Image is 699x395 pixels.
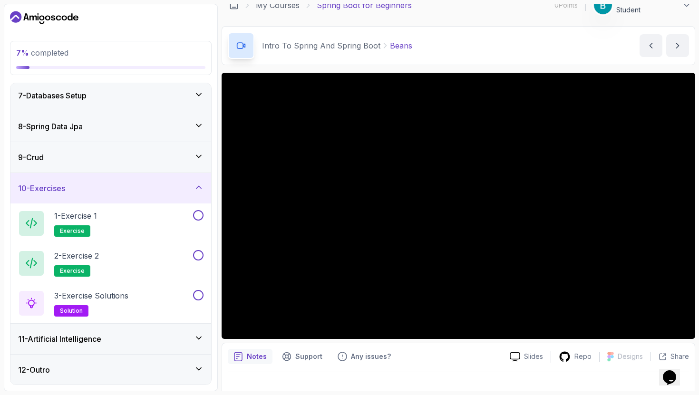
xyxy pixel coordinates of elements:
span: solution [60,307,83,315]
button: Support button [276,349,328,364]
h3: 7 - Databases Setup [18,90,87,101]
a: Dashboard [10,10,78,25]
p: Any issues? [351,352,391,361]
button: 7-Databases Setup [10,80,211,111]
span: exercise [60,227,85,235]
button: next content [666,34,689,57]
button: 12-Outro [10,355,211,385]
h3: 8 - Spring Data Jpa [18,121,83,132]
button: previous content [640,34,662,57]
h3: 11 - Artificial Intelligence [18,333,101,345]
p: 3 - Exercise Solutions [54,290,128,301]
button: 2-Exercise 2exercise [18,250,204,277]
button: Feedback button [332,349,397,364]
iframe: chat widget [659,357,689,385]
span: 7 % [16,48,29,58]
button: notes button [228,349,272,364]
a: Slides [502,352,551,362]
p: Intro To Spring And Spring Boot [262,40,380,51]
p: Student [616,5,678,15]
h3: 9 - Crud [18,152,44,163]
button: 1-Exercise 1exercise [18,210,204,237]
h3: 12 - Outro [18,364,50,376]
span: completed [16,48,68,58]
p: Share [670,352,689,361]
button: 8-Spring Data Jpa [10,111,211,142]
h3: 10 - Exercises [18,183,65,194]
button: 3-Exercise Solutionssolution [18,290,204,317]
span: exercise [60,267,85,275]
p: 0 Points [554,0,578,10]
button: Share [650,352,689,361]
p: Designs [618,352,643,361]
p: Slides [524,352,543,361]
p: Beans [390,40,412,51]
button: 10-Exercises [10,173,211,203]
p: 2 - Exercise 2 [54,250,99,261]
button: 11-Artificial Intelligence [10,324,211,354]
a: Repo [551,351,599,363]
p: 1 - Exercise 1 [54,210,97,222]
iframe: 5 - Beans [222,73,695,339]
button: 9-Crud [10,142,211,173]
p: Notes [247,352,267,361]
p: Support [295,352,322,361]
a: Dashboard [229,0,239,10]
p: Repo [574,352,592,361]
